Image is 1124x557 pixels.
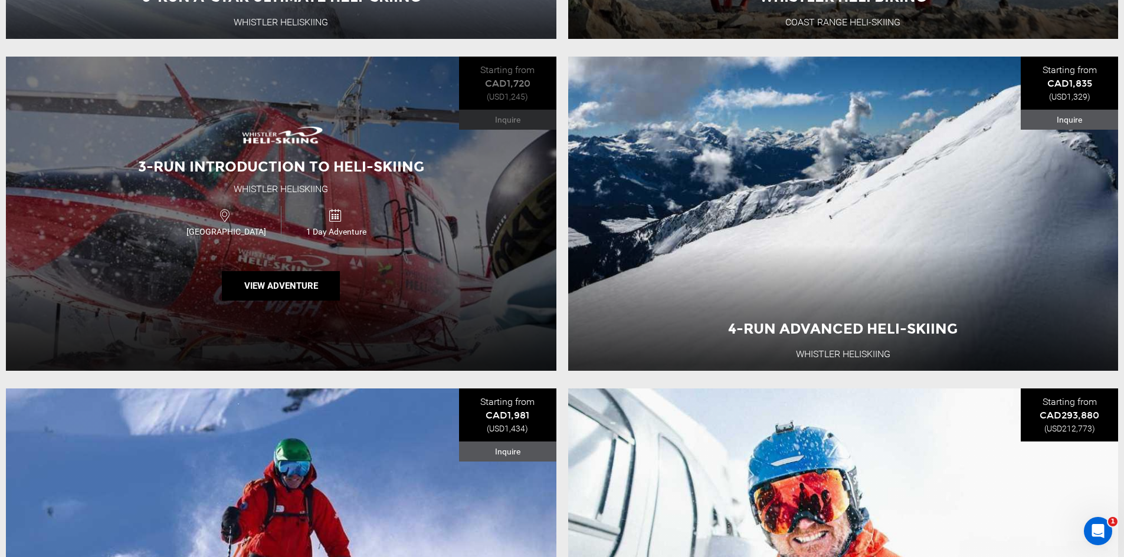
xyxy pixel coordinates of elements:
span: 1 [1108,517,1118,526]
iframe: Intercom live chat [1084,517,1112,545]
img: images [234,118,328,151]
button: View Adventure [222,271,340,301]
span: 1 Day Adventure [281,226,391,238]
div: Whistler Heliskiing [234,183,328,196]
span: 3-Run Introduction to Heli-Skiing [138,158,424,175]
span: [GEOGRAPHIC_DATA] [171,226,281,238]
